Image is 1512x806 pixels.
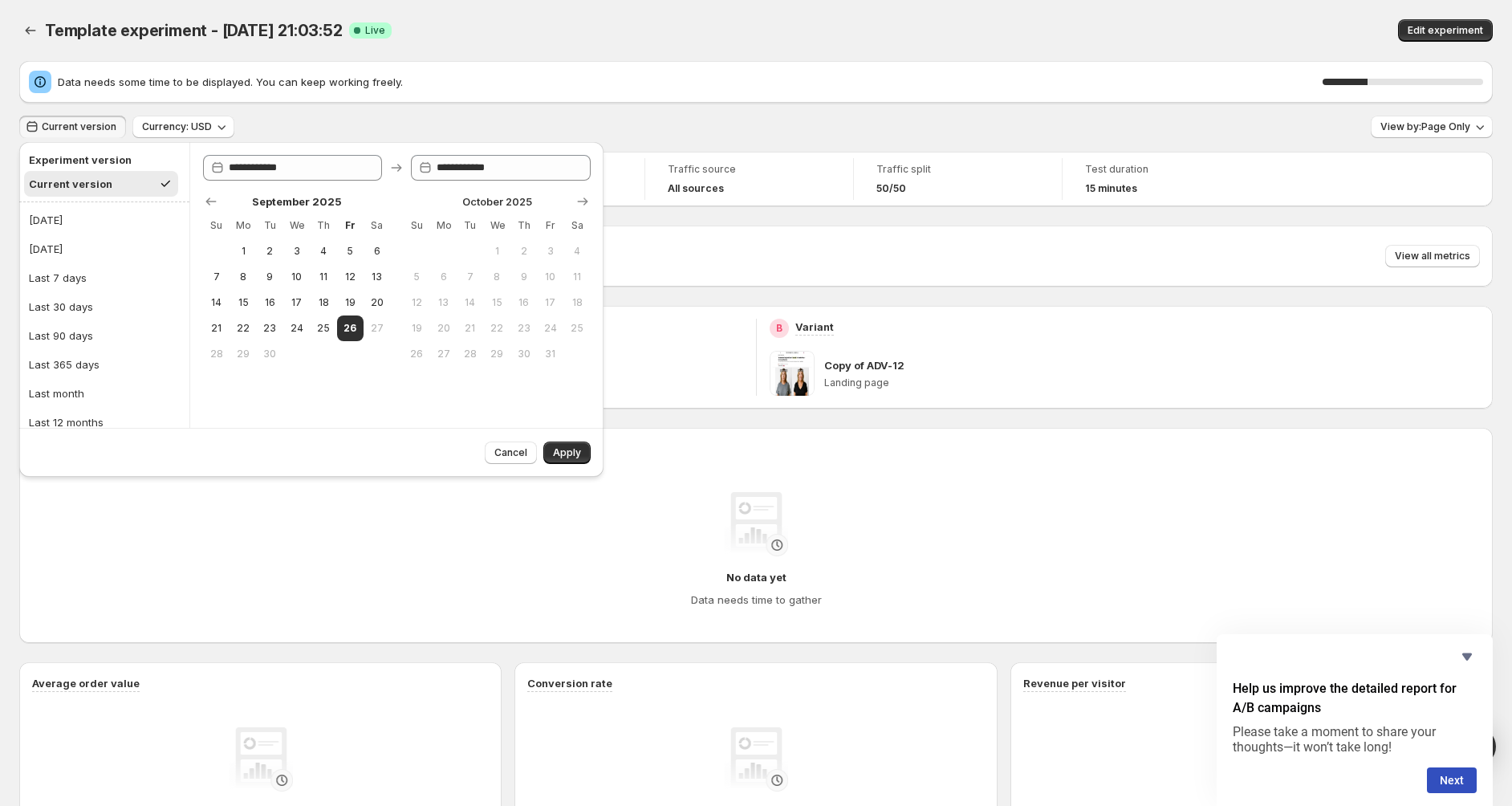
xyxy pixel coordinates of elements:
button: Last 90 days [24,323,185,348]
th: Wednesday [283,213,310,238]
span: 8 [490,271,504,283]
button: Next question [1427,767,1477,793]
span: 27 [370,322,384,335]
button: Hide survey [1457,647,1477,666]
button: Saturday September 13 2025 [364,264,390,290]
span: 6 [437,271,450,283]
button: Last 12 months [24,409,185,435]
span: 1 [236,245,250,258]
img: Copy of ADV-12 [770,351,815,396]
span: View all metrics [1395,250,1470,263]
h4: All sources [668,182,724,195]
button: Tuesday September 9 2025 [257,264,283,290]
span: Test duration [1085,163,1249,176]
span: 25 [316,322,330,335]
button: Saturday October 25 2025 [564,315,591,341]
p: Landing page [824,377,1481,389]
span: We [290,219,303,232]
span: Fr [343,219,357,232]
span: We [490,219,504,232]
button: Tuesday September 23 2025 [257,315,283,341]
span: Traffic split [876,163,1039,176]
button: Tuesday October 28 2025 [457,341,483,367]
button: [DATE] [24,236,185,262]
button: Monday October 6 2025 [430,264,457,290]
button: Monday September 22 2025 [230,315,256,341]
span: 7 [463,271,477,283]
span: 17 [543,296,557,309]
button: Sunday October 12 2025 [403,290,429,315]
img: No data yet [724,727,788,792]
span: 3 [543,245,557,258]
span: 19 [343,296,357,309]
span: Data needs some time to be displayed. You can keep working freely. [58,74,1323,90]
span: 13 [370,271,384,283]
button: Show previous month, August 2025 [200,190,222,213]
button: Saturday September 27 2025 [364,315,390,341]
button: Saturday October 18 2025 [564,290,591,315]
span: 24 [290,322,303,335]
button: Wednesday September 17 2025 [283,290,310,315]
h4: No data yet [726,569,786,585]
button: Friday September 5 2025 [337,238,364,264]
button: Monday September 15 2025 [230,290,256,315]
th: Saturday [364,213,390,238]
span: Traffic source [668,163,831,176]
div: Last 7 days [29,270,87,286]
span: 10 [290,271,303,283]
span: 25 [571,322,584,335]
div: [DATE] [29,241,63,257]
span: Sa [370,219,384,232]
th: Sunday [403,213,429,238]
a: Traffic sourceAll sources [668,161,831,197]
button: Sunday October 19 2025 [403,315,429,341]
h3: Revenue per visitor [1023,675,1126,691]
button: Monday October 20 2025 [430,315,457,341]
span: 29 [236,348,250,360]
span: 26 [409,348,423,360]
button: View all metrics [1385,245,1480,267]
span: 22 [236,322,250,335]
button: Monday October 27 2025 [430,341,457,367]
span: 29 [490,348,504,360]
button: Thursday September 25 2025 [310,315,336,341]
span: 5 [409,271,423,283]
span: 11 [316,271,330,283]
th: Monday [430,213,457,238]
span: 19 [409,322,423,335]
button: Tuesday October 21 2025 [457,315,483,341]
button: Last 30 days [24,294,185,320]
button: Saturday September 6 2025 [364,238,390,264]
div: Current version [29,176,112,192]
h3: Conversion rate [527,675,612,691]
span: 21 [209,322,223,335]
span: Apply [553,446,581,459]
span: 24 [543,322,557,335]
span: Template experiment - [DATE] 21:03:52 [45,21,343,40]
span: 2 [263,245,277,258]
p: Variant [795,319,834,335]
span: 31 [543,348,557,360]
span: Fr [543,219,557,232]
span: Current version [42,120,116,133]
span: 5 [343,245,357,258]
button: Apply [543,442,591,464]
button: Monday September 8 2025 [230,264,256,290]
p: Copy of ADV-12 [824,357,904,373]
button: Sunday October 26 2025 [403,341,429,367]
button: Currency: USD [132,116,234,138]
span: 20 [437,322,450,335]
div: Last month [29,385,84,401]
th: Friday [337,213,364,238]
span: 20 [370,296,384,309]
button: Thursday September 11 2025 [310,264,336,290]
span: 30 [517,348,530,360]
button: [DATE] [24,207,185,233]
span: 23 [263,322,277,335]
span: Th [517,219,530,232]
span: 11 [571,271,584,283]
th: Thursday [310,213,336,238]
span: Th [316,219,330,232]
img: No data yet [724,492,788,556]
span: 13 [437,296,450,309]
